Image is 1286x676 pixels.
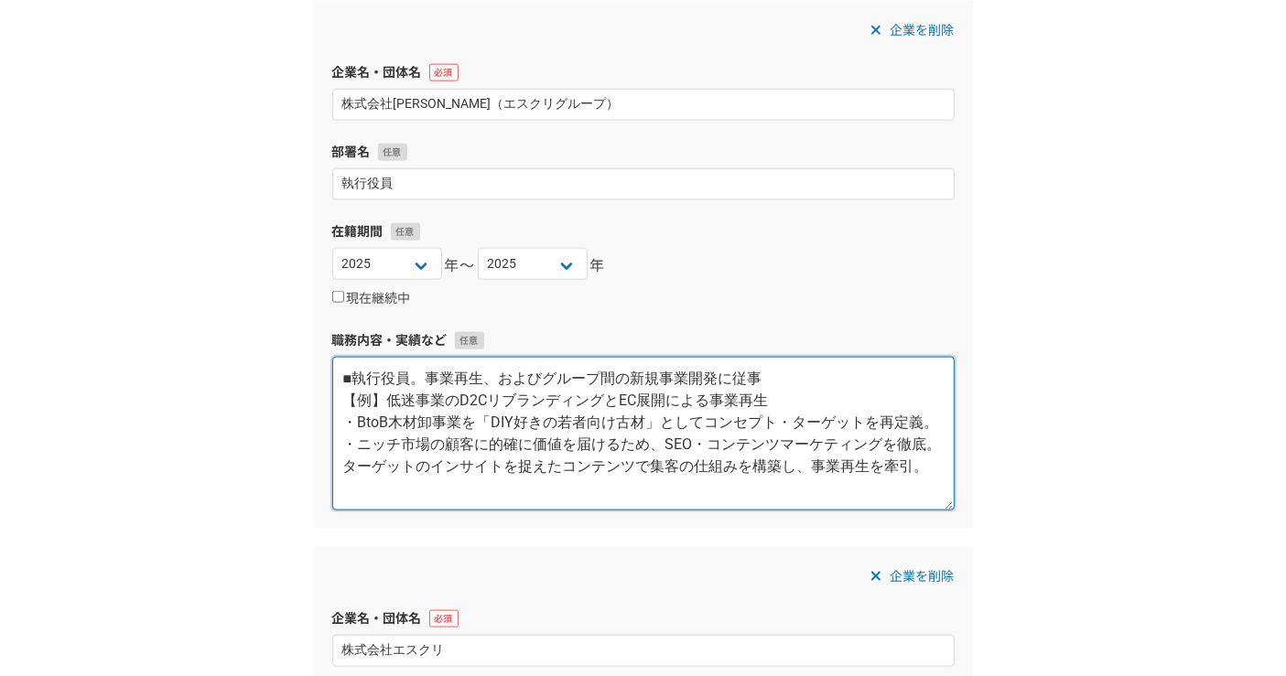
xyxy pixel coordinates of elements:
label: 部署名 [332,143,955,162]
label: 企業名・団体名 [332,609,955,628]
input: エニィクルー株式会社 [332,89,955,121]
input: エニィクルー株式会社 [332,635,955,667]
input: 現在継続中 [332,291,344,303]
span: 企業を削除 [891,565,955,587]
label: 企業名・団体名 [332,63,955,82]
input: 開発2部 [332,168,955,200]
span: 年〜 [444,255,476,277]
span: 企業を削除 [891,19,955,41]
span: 年 [589,255,606,277]
label: 現在継続中 [332,291,411,307]
label: 職務内容・実績など [332,331,955,350]
label: 在籍期間 [332,222,955,241]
